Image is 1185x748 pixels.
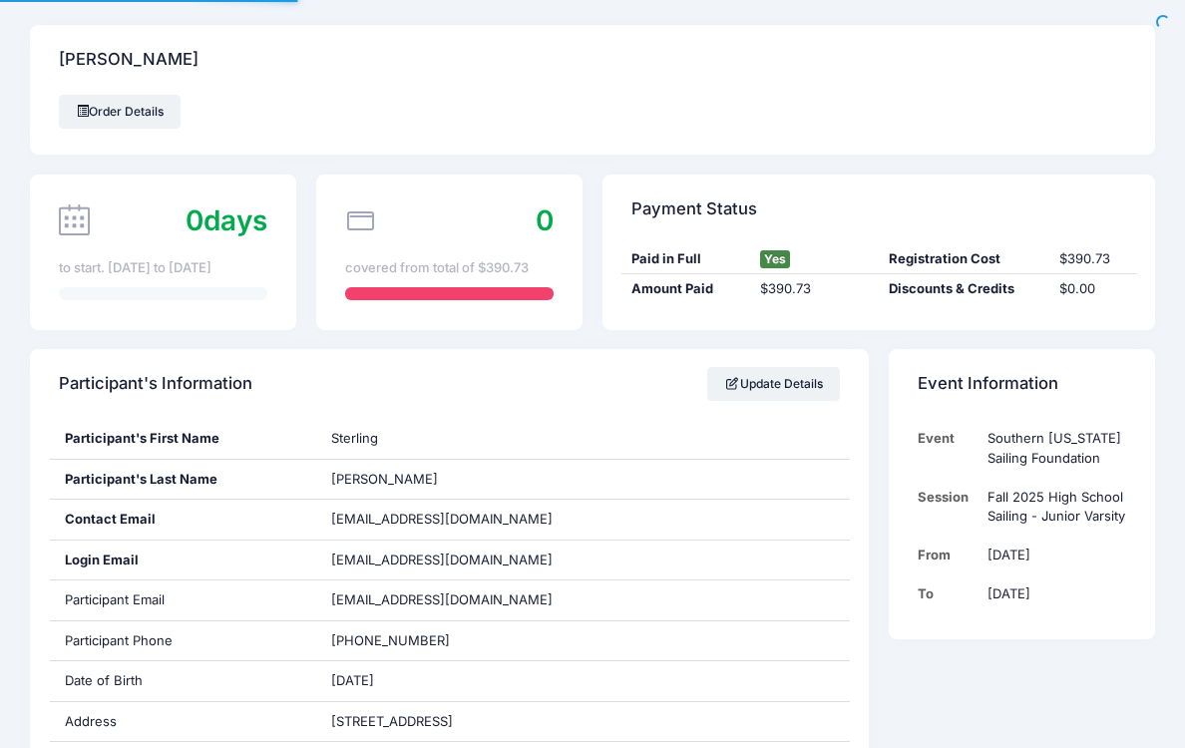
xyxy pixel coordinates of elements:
div: Contact Email [50,500,316,540]
td: Fall 2025 High School Sailing - Junior Varsity [979,478,1126,537]
div: Participant Phone [50,621,316,661]
div: Discounts & Credits [879,279,1050,299]
span: [PHONE_NUMBER] [331,632,450,648]
div: Amount Paid [621,279,750,299]
div: Paid in Full [621,249,750,269]
span: Sterling [331,430,378,446]
td: Southern [US_STATE] Sailing Foundation [979,419,1126,478]
td: [DATE] [979,536,1126,574]
span: [EMAIL_ADDRESS][DOMAIN_NAME] [331,591,553,607]
span: 0 [186,203,203,237]
h4: Participant's Information [59,356,252,413]
div: Login Email [50,541,316,580]
div: covered from total of $390.73 [345,258,554,278]
td: Session [918,478,979,537]
span: [PERSON_NAME] [331,471,438,487]
a: Update Details [707,367,840,401]
h4: Payment Status [631,181,757,237]
div: $390.73 [750,279,879,299]
h4: [PERSON_NAME] [59,32,198,89]
div: to start. [DATE] to [DATE] [59,258,267,278]
div: Registration Cost [879,249,1050,269]
td: From [918,536,979,574]
span: Yes [760,250,790,268]
h4: Event Information [918,356,1058,413]
td: [DATE] [979,574,1126,613]
td: Event [918,419,979,478]
div: $0.00 [1050,279,1136,299]
td: To [918,574,979,613]
div: Date of Birth [50,661,316,701]
div: Participant's Last Name [50,460,316,500]
div: Participant Email [50,580,316,620]
div: Participant's First Name [50,419,316,459]
a: Order Details [59,95,181,129]
span: [EMAIL_ADDRESS][DOMAIN_NAME] [331,551,581,570]
div: Address [50,702,316,742]
div: $390.73 [1050,249,1136,269]
span: [DATE] [331,672,374,688]
div: days [186,200,267,242]
span: [EMAIL_ADDRESS][DOMAIN_NAME] [331,511,553,527]
span: 0 [536,203,554,237]
span: [STREET_ADDRESS] [331,713,453,729]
